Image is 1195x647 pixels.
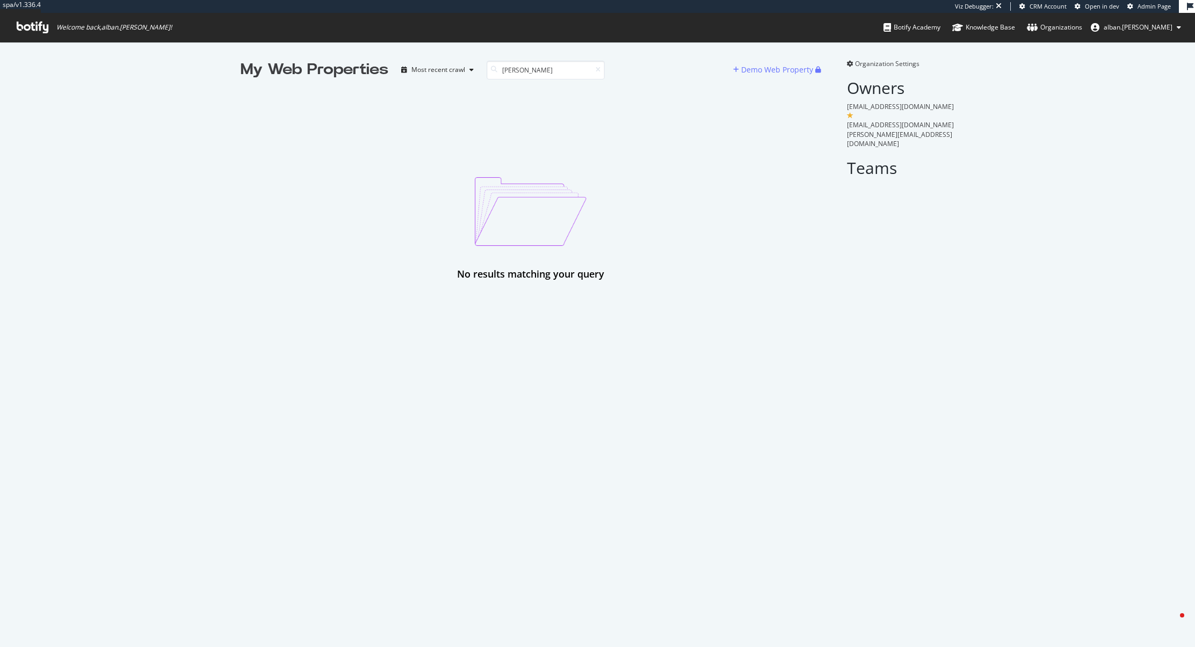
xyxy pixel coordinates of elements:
[1019,2,1067,11] a: CRM Account
[1075,2,1119,11] a: Open in dev
[241,59,388,81] div: My Web Properties
[955,2,994,11] div: Viz Debugger:
[741,64,813,75] div: Demo Web Property
[1104,23,1172,32] span: alban.ruelle
[411,67,465,73] div: Most recent crawl
[397,61,478,78] button: Most recent crawl
[475,177,587,246] img: emptyProjectImage
[457,267,604,281] div: No results matching your query
[1030,2,1067,10] span: CRM Account
[883,22,940,33] div: Botify Academy
[1082,19,1190,36] button: alban.[PERSON_NAME]
[1027,13,1082,42] a: Organizations
[1158,610,1184,636] iframe: Intercom live chat
[847,130,952,148] span: [PERSON_NAME][EMAIL_ADDRESS][DOMAIN_NAME]
[952,22,1015,33] div: Knowledge Base
[56,23,172,32] span: Welcome back, alban.[PERSON_NAME] !
[847,159,955,177] h2: Teams
[1138,2,1171,10] span: Admin Page
[883,13,940,42] a: Botify Academy
[1127,2,1171,11] a: Admin Page
[487,61,605,79] input: Search
[952,13,1015,42] a: Knowledge Base
[855,59,919,68] span: Organization Settings
[1027,22,1082,33] div: Organizations
[847,79,955,97] h2: Owners
[847,120,954,129] span: [EMAIL_ADDRESS][DOMAIN_NAME]
[847,102,954,111] span: [EMAIL_ADDRESS][DOMAIN_NAME]
[733,65,815,74] a: Demo Web Property
[1085,2,1119,10] span: Open in dev
[733,61,815,78] button: Demo Web Property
